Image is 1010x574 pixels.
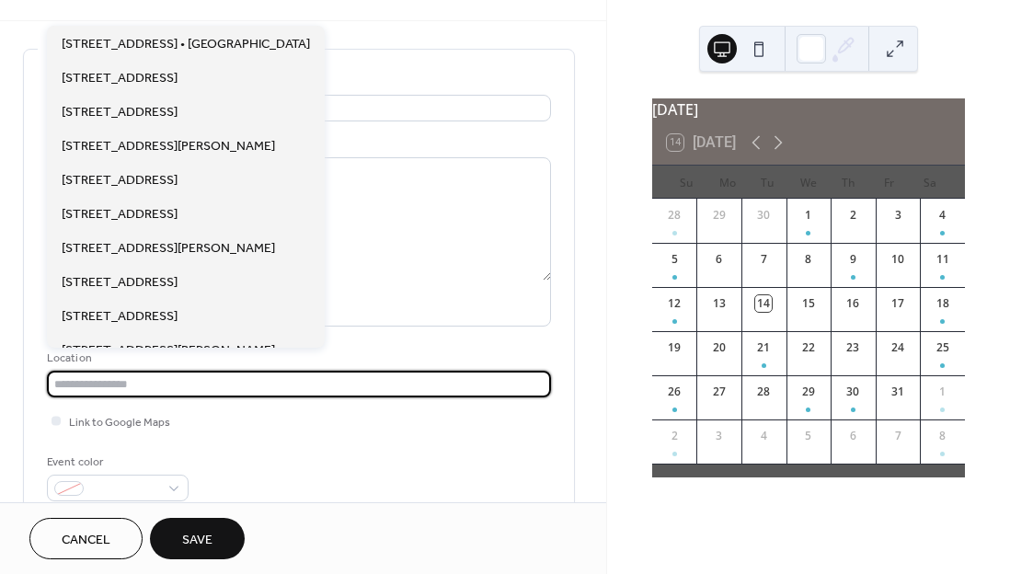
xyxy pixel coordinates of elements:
[69,413,170,432] span: Link to Google Maps
[755,384,772,400] div: 28
[844,339,861,356] div: 23
[800,428,817,444] div: 5
[711,207,728,224] div: 29
[935,428,951,444] div: 8
[889,295,906,312] div: 17
[29,518,143,559] button: Cancel
[62,103,178,122] span: [STREET_ADDRESS]
[935,339,951,356] div: 25
[844,428,861,444] div: 6
[889,339,906,356] div: 24
[666,251,683,268] div: 5
[62,205,178,224] span: [STREET_ADDRESS]
[800,295,817,312] div: 15
[844,251,861,268] div: 9
[800,251,817,268] div: 8
[935,295,951,312] div: 18
[935,251,951,268] div: 11
[844,207,861,224] div: 2
[800,339,817,356] div: 22
[711,428,728,444] div: 3
[150,518,245,559] button: Save
[711,384,728,400] div: 27
[62,307,178,327] span: [STREET_ADDRESS]
[755,207,772,224] div: 30
[62,171,178,190] span: [STREET_ADDRESS]
[47,453,185,472] div: Event color
[800,207,817,224] div: 1
[829,166,869,199] div: Th
[62,273,178,293] span: [STREET_ADDRESS]
[711,339,728,356] div: 20
[800,384,817,400] div: 29
[889,207,906,224] div: 3
[666,428,683,444] div: 2
[755,339,772,356] div: 21
[62,69,178,88] span: [STREET_ADDRESS]
[844,295,861,312] div: 16
[47,349,547,368] div: Location
[889,251,906,268] div: 10
[666,339,683,356] div: 19
[889,428,906,444] div: 7
[652,98,965,121] div: [DATE]
[935,207,951,224] div: 4
[62,531,110,550] span: Cancel
[62,239,275,258] span: [STREET_ADDRESS][PERSON_NAME]
[666,384,683,400] div: 26
[755,428,772,444] div: 4
[889,384,906,400] div: 31
[667,166,707,199] div: Su
[62,341,275,361] span: [STREET_ADDRESS][PERSON_NAME]
[62,137,275,156] span: [STREET_ADDRESS][PERSON_NAME]
[844,384,861,400] div: 30
[788,166,829,199] div: We
[62,35,310,54] span: [STREET_ADDRESS] • [GEOGRAPHIC_DATA]
[666,207,683,224] div: 28
[711,295,728,312] div: 13
[182,531,212,550] span: Save
[666,295,683,312] div: 12
[755,251,772,268] div: 7
[910,166,950,199] div: Sa
[711,251,728,268] div: 6
[755,295,772,312] div: 14
[869,166,910,199] div: Fr
[748,166,788,199] div: Tu
[707,166,748,199] div: Mo
[935,384,951,400] div: 1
